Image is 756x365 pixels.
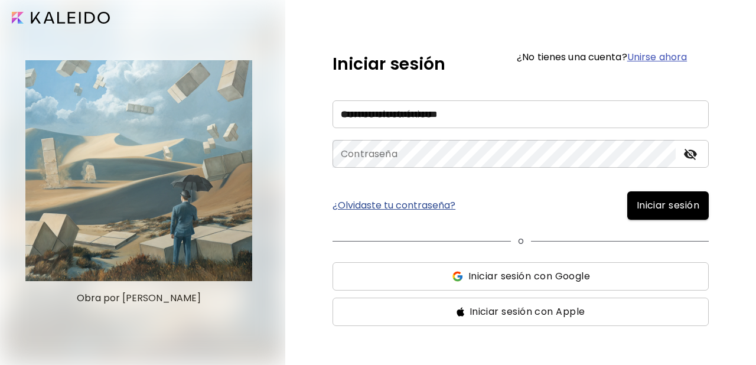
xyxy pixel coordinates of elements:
span: Iniciar sesión [637,198,699,213]
button: ssIniciar sesión con Apple [333,298,709,326]
h5: Iniciar sesión [333,52,445,77]
span: Iniciar sesión con Google [468,269,590,283]
a: ¿Olvidaste tu contraseña? [333,201,455,210]
button: ssIniciar sesión con Google [333,262,709,291]
p: o [518,234,524,248]
span: Iniciar sesión con Apple [470,305,585,319]
a: Unirse ahora [627,50,687,64]
h6: ¿No tienes una cuenta? [517,53,687,62]
button: toggle password visibility [680,144,700,164]
img: ss [451,271,464,282]
img: ss [457,307,465,317]
button: Iniciar sesión [627,191,709,220]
